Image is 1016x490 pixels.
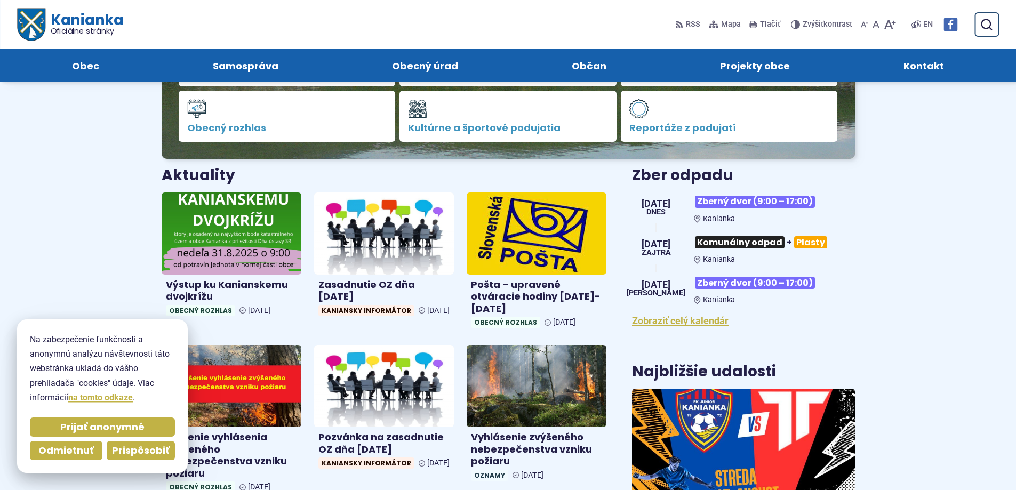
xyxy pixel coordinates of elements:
[248,306,270,315] span: [DATE]
[45,13,123,35] h1: Kanianka
[720,49,790,82] span: Projekty obce
[791,13,854,36] button: Zvýšiťkontrast
[30,332,175,405] p: Na zabezpečenie funkčnosti a anonymnú analýzu návštevnosti táto webstránka ukladá do vášho prehli...
[318,457,414,469] span: Kaniansky informátor
[703,255,735,264] span: Kanianka
[30,441,102,460] button: Odmietnuť
[870,13,882,36] button: Nastaviť pôvodnú veľkosť písma
[621,91,838,142] a: Reportáže z podujatí
[642,199,670,208] span: [DATE]
[703,295,735,304] span: Kanianka
[526,49,653,82] a: Občan
[346,49,504,82] a: Obecný úrad
[471,317,540,328] span: Obecný rozhlas
[166,305,235,316] span: Obecný rozhlas
[632,167,854,184] h3: Zber odpadu
[553,318,575,327] span: [DATE]
[921,18,935,31] a: EN
[318,305,414,316] span: Kaniansky informátor
[17,9,45,41] img: Prejsť na domovskú stránku
[471,470,508,481] span: Oznamy
[471,279,602,315] h4: Pošta – upravené otváracie hodiny [DATE]-[DATE]
[803,20,823,29] span: Zvýšiť
[427,306,450,315] span: [DATE]
[72,49,99,82] span: Obec
[695,277,815,289] span: Zberný dvor (9:00 – 17:00)
[760,20,780,29] span: Tlačiť
[707,13,743,36] a: Mapa
[427,459,450,468] span: [DATE]
[943,18,957,31] img: Prejsť na Facebook stránku
[632,191,854,223] a: Zberný dvor (9:00 – 17:00) Kanianka [DATE] Dnes
[632,315,729,326] a: Zobraziť celý kalendár
[721,18,741,31] span: Mapa
[858,49,990,82] a: Kontakt
[314,192,454,320] a: Zasadnutie OZ dňa [DATE] Kaniansky informátor [DATE]
[642,239,671,249] span: [DATE]
[392,49,458,82] span: Obecný úrad
[467,192,606,332] a: Pošta – upravené otváracie hodiny [DATE]-[DATE] Obecný rozhlas [DATE]
[471,431,602,468] h4: Vyhlásenie zvýšeného nebezpečenstva vzniku požiaru
[187,123,387,133] span: Obecný rozhlas
[112,445,170,457] span: Prispôsobiť
[627,290,685,297] span: [PERSON_NAME]
[318,431,450,455] h4: Pozvánka na zasadnutie OZ dňa [DATE]
[675,13,702,36] a: RSS
[521,471,543,480] span: [DATE]
[642,208,670,216] span: Dnes
[747,13,782,36] button: Tlačiť
[213,49,278,82] span: Samospráva
[632,232,854,264] a: Komunálny odpad+Plasty Kanianka [DATE] Zajtra
[408,123,608,133] span: Kultúrne a športové podujatia
[68,392,133,403] a: na tomto odkaze
[794,236,827,248] span: Plasty
[166,431,297,479] h4: Zrušenie vyhlásenia zvýšeného nebezpečenstva vzniku požiaru
[686,18,700,31] span: RSS
[703,214,735,223] span: Kanianka
[882,13,898,36] button: Zväčšiť veľkosť písma
[632,364,776,380] h3: Najbližšie udalosti
[632,272,854,304] a: Zberný dvor (9:00 – 17:00) Kanianka [DATE] [PERSON_NAME]
[162,192,301,320] a: Výstup ku Kanianskemu dvojkrížu Obecný rozhlas [DATE]
[162,167,235,184] h3: Aktuality
[674,49,836,82] a: Projekty obce
[50,27,123,35] span: Oficiálne stránky
[629,123,829,133] span: Reportáže z podujatí
[17,9,123,41] a: Logo Kanianka, prejsť na domovskú stránku.
[107,441,175,460] button: Prispôsobiť
[467,345,606,485] a: Vyhlásenie zvýšeného nebezpečenstva vzniku požiaru Oznamy [DATE]
[314,345,454,473] a: Pozvánka na zasadnutie OZ dňa [DATE] Kaniansky informátor [DATE]
[627,280,685,290] span: [DATE]
[695,236,785,248] span: Komunálny odpad
[903,49,944,82] span: Kontakt
[803,20,852,29] span: kontrast
[572,49,606,82] span: Občan
[30,417,175,437] button: Prijať anonymné
[694,232,854,253] h3: +
[60,421,145,433] span: Prijať anonymné
[859,13,870,36] button: Zmenšiť veľkosť písma
[695,196,815,208] span: Zberný dvor (9:00 – 17:00)
[179,91,396,142] a: Obecný rozhlas
[166,279,297,303] h4: Výstup ku Kanianskemu dvojkrížu
[642,249,671,256] span: Zajtra
[318,279,450,303] h4: Zasadnutie OZ dňa [DATE]
[38,445,94,457] span: Odmietnuť
[399,91,617,142] a: Kultúrne a športové podujatia
[166,49,324,82] a: Samospráva
[26,49,145,82] a: Obec
[923,18,933,31] span: EN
